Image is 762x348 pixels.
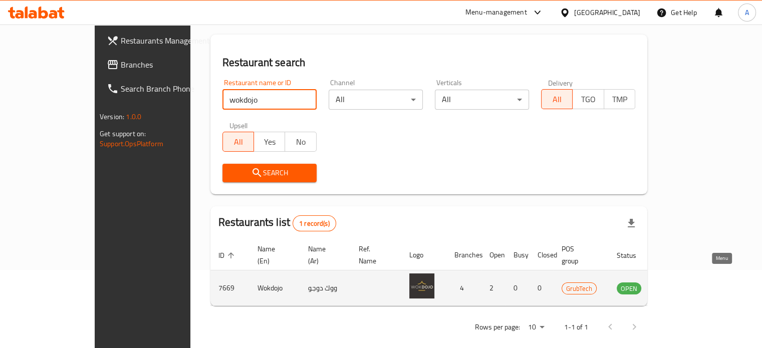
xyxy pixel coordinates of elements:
[572,89,604,109] button: TGO
[285,132,316,152] button: No
[227,135,250,149] span: All
[293,215,336,231] div: Total records count
[564,321,588,333] p: 1-1 of 1
[562,283,596,294] span: GrubTech
[293,219,336,228] span: 1 record(s)
[435,90,529,110] div: All
[530,270,554,306] td: 0
[548,79,573,86] label: Delivery
[465,7,527,19] div: Menu-management
[530,240,554,270] th: Closed
[210,270,249,306] td: 7669
[608,92,631,107] span: TMP
[121,83,214,95] span: Search Branch Phone
[475,321,520,333] p: Rows per page:
[126,110,141,123] span: 1.0.0
[308,243,339,267] span: Name (Ar)
[258,135,281,149] span: Yes
[99,29,222,53] a: Restaurants Management
[229,122,248,129] label: Upsell
[446,270,481,306] td: 4
[446,240,481,270] th: Branches
[562,243,597,267] span: POS group
[210,240,696,306] table: enhanced table
[329,90,423,110] div: All
[100,110,124,123] span: Version:
[99,53,222,77] a: Branches
[218,249,237,261] span: ID
[289,135,312,149] span: No
[222,132,254,152] button: All
[505,270,530,306] td: 0
[604,89,635,109] button: TMP
[541,89,573,109] button: All
[99,77,222,101] a: Search Branch Phone
[100,137,163,150] a: Support.OpsPlatform
[121,59,214,71] span: Branches
[546,92,569,107] span: All
[249,270,300,306] td: Wokdojo
[100,127,146,140] span: Get support on:
[222,90,317,110] input: Search for restaurant name or ID..
[574,7,640,18] div: [GEOGRAPHIC_DATA]
[359,243,389,267] span: Ref. Name
[121,35,214,47] span: Restaurants Management
[253,132,285,152] button: Yes
[619,211,643,235] div: Export file
[617,282,641,294] div: OPEN
[222,164,317,182] button: Search
[409,273,434,298] img: Wokdojo
[577,92,600,107] span: TGO
[505,240,530,270] th: Busy
[745,7,749,18] span: A
[617,249,649,261] span: Status
[524,320,548,335] div: Rows per page:
[230,167,309,179] span: Search
[258,243,288,267] span: Name (En)
[401,240,446,270] th: Logo
[222,55,635,70] h2: Restaurant search
[300,270,351,306] td: ووك دوجو
[218,215,336,231] h2: Restaurants list
[481,270,505,306] td: 2
[481,240,505,270] th: Open
[617,283,641,294] span: OPEN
